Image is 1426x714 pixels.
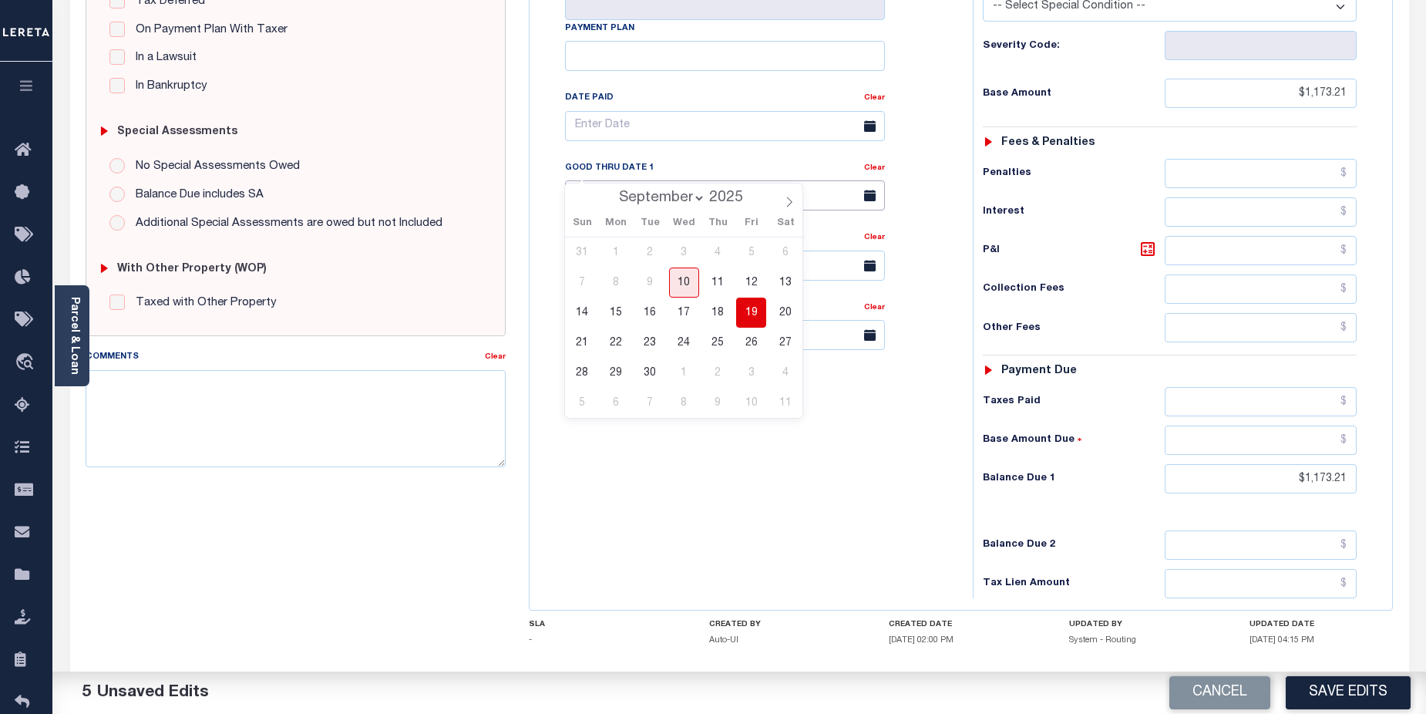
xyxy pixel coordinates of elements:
h6: Fees & Penalties [1001,136,1095,150]
span: October 7, 2025 [635,388,665,418]
h6: with Other Property (WOP) [117,263,267,276]
h6: Base Amount Due [983,434,1165,446]
span: Sun [565,219,599,229]
label: In Bankruptcy [128,78,207,96]
input: $ [1165,236,1357,265]
h5: Auto-UI [709,635,853,645]
h6: Severity Code: [983,40,1165,52]
h6: Taxes Paid [983,396,1165,408]
span: September 24, 2025 [669,328,699,358]
h6: Base Amount [983,88,1165,100]
span: - [529,636,532,645]
span: September 1, 2025 [601,237,631,268]
span: 5 [82,685,91,701]
span: October 8, 2025 [669,388,699,418]
span: September 5, 2025 [736,237,766,268]
h6: Balance Due 1 [983,473,1165,485]
span: September 25, 2025 [703,328,733,358]
h6: Tax Lien Amount [983,578,1165,590]
h4: UPDATED BY [1069,620,1213,629]
span: Thu [701,219,735,229]
span: Tue [633,219,667,229]
span: September 18, 2025 [703,298,733,328]
span: September 7, 2025 [567,268,597,298]
span: September 3, 2025 [669,237,699,268]
input: $ [1165,530,1357,560]
input: $ [1165,464,1357,493]
h6: Balance Due 2 [983,539,1165,551]
label: Date Paid [565,92,614,105]
span: September 28, 2025 [567,358,597,388]
label: Balance Due includes SA [128,187,264,204]
span: September 27, 2025 [770,328,800,358]
input: $ [1165,387,1357,416]
span: September 17, 2025 [669,298,699,328]
label: Taxed with Other Property [128,295,277,312]
label: No Special Assessments Owed [128,158,300,176]
h6: Interest [983,206,1165,218]
span: September 15, 2025 [601,298,631,328]
span: September 13, 2025 [770,268,800,298]
select: Month [611,190,705,206]
span: September 4, 2025 [703,237,733,268]
h6: P&I [983,240,1165,261]
span: Mon [599,219,633,229]
label: Good Thru Date 1 [565,162,654,175]
i: travel_explore [15,353,39,373]
h5: [DATE] 02:00 PM [889,635,1033,645]
h6: Other Fees [983,322,1165,335]
h5: [DATE] 04:15 PM [1249,635,1394,645]
h6: Penalties [983,167,1165,180]
h4: UPDATED DATE [1249,620,1394,629]
span: September 11, 2025 [703,268,733,298]
span: September 26, 2025 [736,328,766,358]
span: October 5, 2025 [567,388,597,418]
input: $ [1165,79,1357,108]
label: On Payment Plan With Taxer [128,22,288,39]
a: Clear [864,94,885,102]
span: September 9, 2025 [635,268,665,298]
input: Enter Date [565,180,885,210]
input: Year [705,190,756,207]
span: September 29, 2025 [601,358,631,388]
span: September 14, 2025 [567,298,597,328]
input: $ [1165,569,1357,598]
span: Wed [667,219,701,229]
span: September 2, 2025 [635,237,665,268]
button: Cancel [1169,676,1270,709]
span: September 22, 2025 [601,328,631,358]
h6: Payment due [1001,365,1077,378]
span: September 20, 2025 [770,298,800,328]
label: Additional Special Assessments are owed but not Included [128,215,442,233]
h4: SLA [529,620,673,629]
input: $ [1165,159,1357,188]
span: September 23, 2025 [635,328,665,358]
span: October 6, 2025 [601,388,631,418]
h5: System - Routing [1069,635,1213,645]
span: September 16, 2025 [635,298,665,328]
input: $ [1165,197,1357,227]
span: September 6, 2025 [770,237,800,268]
h4: CREATED DATE [889,620,1033,629]
label: Payment Plan [565,22,634,35]
h4: CREATED BY [709,620,853,629]
a: Clear [485,353,506,361]
label: Comments [86,351,139,364]
span: October 3, 2025 [736,358,766,388]
span: September 21, 2025 [567,328,597,358]
span: September 10, 2025 [669,268,699,298]
span: August 31, 2025 [567,237,597,268]
button: Save Edits [1286,676,1411,709]
a: Clear [864,304,885,312]
a: Parcel & Loan [69,297,79,375]
span: September 30, 2025 [635,358,665,388]
label: In a Lawsuit [128,49,197,67]
span: September 8, 2025 [601,268,631,298]
input: $ [1165,426,1357,455]
input: $ [1165,313,1357,342]
span: October 10, 2025 [736,388,766,418]
span: September 19, 2025 [736,298,766,328]
input: $ [1165,274,1357,304]
span: Fri [735,219,768,229]
span: Sat [768,219,802,229]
